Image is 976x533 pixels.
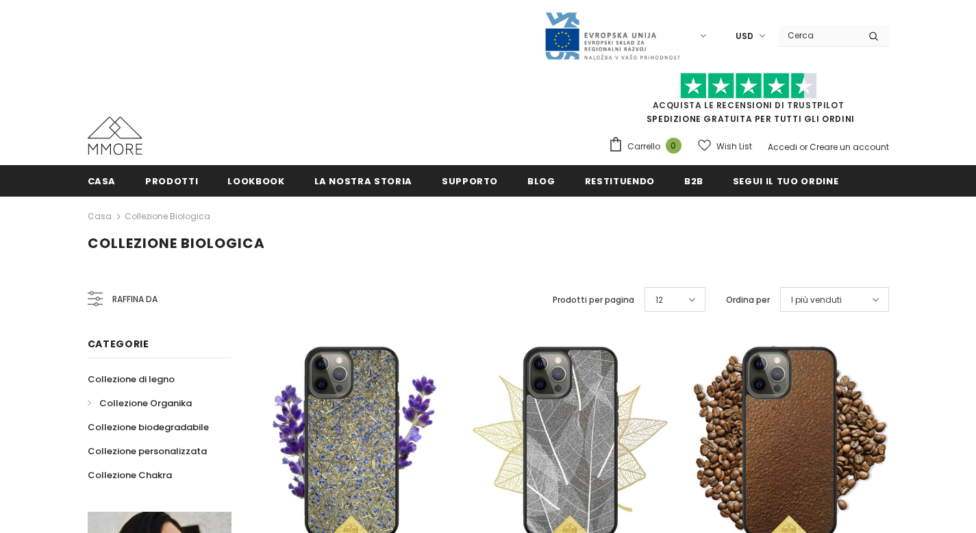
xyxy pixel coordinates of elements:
span: supporto [442,175,498,188]
span: Casa [88,175,116,188]
a: Collezione biodegradabile [88,415,209,439]
span: B2B [684,175,703,188]
a: Creare un account [810,141,889,153]
a: Wish List [698,134,752,158]
a: Accedi [768,141,797,153]
img: Javni Razpis [544,11,681,61]
span: Blog [527,175,555,188]
a: Collezione personalizzata [88,439,207,463]
img: Fidati di Pilot Stars [680,73,817,99]
span: Categorie [88,337,149,351]
a: Collezione di legno [88,367,175,391]
a: Restituendo [585,165,655,196]
label: Ordina per [726,293,770,307]
a: Collezione Organika [88,391,192,415]
a: Carrello 0 [608,136,688,157]
span: La nostra storia [314,175,412,188]
a: Javni Razpis [544,29,681,41]
span: 12 [655,293,663,307]
a: Blog [527,165,555,196]
a: Prodotti [145,165,198,196]
span: Collezione biologica [88,234,265,253]
span: USD [736,29,753,43]
span: Collezione di legno [88,373,175,386]
img: Casi MMORE [88,116,142,155]
span: Prodotti [145,175,198,188]
span: I più venduti [791,293,842,307]
a: Collezione Chakra [88,463,172,487]
span: Wish List [716,140,752,153]
a: Acquista le recensioni di TrustPilot [653,99,844,111]
a: Collezione biologica [125,210,210,222]
span: SPEDIZIONE GRATUITA PER TUTTI GLI ORDINI [608,79,889,125]
input: Search Site [779,25,858,45]
span: Lookbook [227,175,284,188]
a: La nostra storia [314,165,412,196]
span: Carrello [627,140,660,153]
span: Raffina da [112,292,158,307]
a: Casa [88,165,116,196]
span: Restituendo [585,175,655,188]
a: supporto [442,165,498,196]
a: Lookbook [227,165,284,196]
span: Collezione biodegradabile [88,421,209,434]
span: Collezione Organika [99,397,192,410]
span: Collezione Chakra [88,469,172,482]
a: B2B [684,165,703,196]
span: 0 [666,138,681,153]
span: Segui il tuo ordine [733,175,838,188]
span: or [799,141,808,153]
a: Casa [88,208,112,225]
span: Collezione personalizzata [88,445,207,458]
label: Prodotti per pagina [553,293,634,307]
a: Segui il tuo ordine [733,165,838,196]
